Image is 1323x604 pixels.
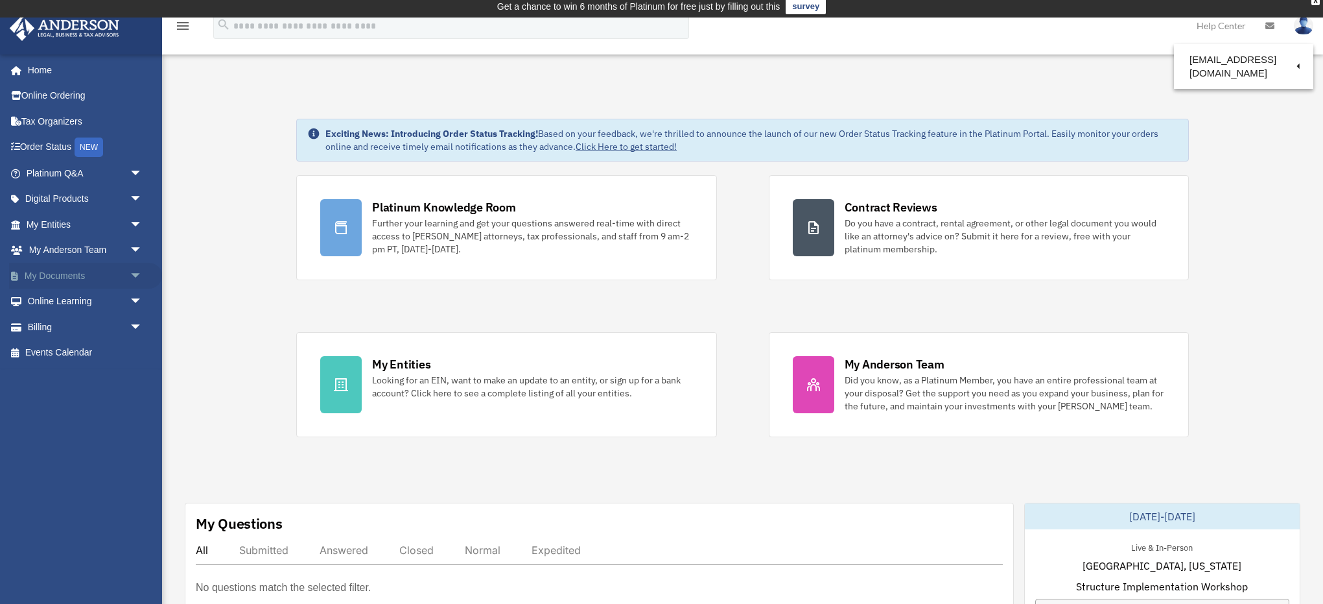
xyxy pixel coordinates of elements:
a: Platinum Knowledge Room Further your learning and get your questions answered real-time with dire... [296,175,716,280]
img: User Pic [1294,16,1313,35]
div: All [196,544,208,557]
span: [GEOGRAPHIC_DATA], [US_STATE] [1083,558,1241,574]
div: My Entities [372,356,430,372]
a: Digital Productsarrow_drop_down [9,186,162,212]
span: arrow_drop_down [130,237,156,264]
a: [EMAIL_ADDRESS][DOMAIN_NAME] [1174,47,1313,86]
div: NEW [75,138,103,157]
a: Billingarrow_drop_down [9,314,162,340]
div: My Questions [196,514,283,533]
div: Contract Reviews [845,199,937,215]
a: Tax Organizers [9,108,162,134]
a: My Documentsarrow_drop_down [9,263,162,289]
div: Normal [465,544,500,557]
a: My Entitiesarrow_drop_down [9,211,162,237]
div: My Anderson Team [845,356,944,372]
a: Online Ordering [9,83,162,109]
div: Closed [399,544,434,557]
p: No questions match the selected filter. [196,579,371,597]
a: Home [9,57,156,83]
a: My Anderson Team Did you know, as a Platinum Member, you have an entire professional team at your... [769,332,1189,437]
i: menu [175,18,191,34]
a: Online Learningarrow_drop_down [9,289,162,315]
div: [DATE]-[DATE] [1025,503,1300,529]
div: Based on your feedback, we're thrilled to announce the launch of our new Order Status Tracking fe... [325,127,1178,153]
div: Further your learning and get your questions answered real-time with direct access to [PERSON_NAM... [372,217,692,256]
a: My Anderson Teamarrow_drop_down [9,237,162,263]
a: Contract Reviews Do you have a contract, rental agreement, or other legal document you would like... [769,175,1189,280]
span: arrow_drop_down [130,314,156,341]
div: Live & In-Person [1121,540,1203,553]
a: Events Calendar [9,340,162,366]
div: Do you have a contract, rental agreement, or other legal document you would like an attorney's ad... [845,217,1165,256]
strong: Exciting News: Introducing Order Status Tracking! [325,128,538,139]
a: My Entities Looking for an EIN, want to make an update to an entity, or sign up for a bank accoun... [296,332,716,437]
span: arrow_drop_down [130,186,156,213]
div: Did you know, as a Platinum Member, you have an entire professional team at your disposal? Get th... [845,374,1165,413]
span: arrow_drop_down [130,160,156,187]
span: arrow_drop_down [130,289,156,315]
a: Platinum Q&Aarrow_drop_down [9,160,162,186]
div: Platinum Knowledge Room [372,199,516,215]
span: Structure Implementation Workshop [1076,579,1248,594]
span: arrow_drop_down [130,263,156,289]
img: Anderson Advisors Platinum Portal [6,16,123,41]
a: Order StatusNEW [9,134,162,161]
div: Answered [320,544,368,557]
div: Expedited [532,544,581,557]
div: Submitted [239,544,288,557]
span: arrow_drop_down [130,211,156,238]
i: search [217,18,231,32]
a: menu [175,23,191,34]
div: Looking for an EIN, want to make an update to an entity, or sign up for a bank account? Click her... [372,374,692,400]
a: Click Here to get started! [576,141,677,152]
